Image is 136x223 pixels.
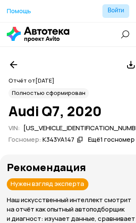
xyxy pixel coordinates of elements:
span: VIN : [8,123,20,132]
span: Ещё 1 госномер [88,135,135,144]
span: Отчёт от [DATE] [8,77,54,84]
div: Нужен взгляд эксперта [7,178,88,190]
button: Войти [102,4,129,18]
span: Госномер: [8,135,41,144]
div: К343УА147 [42,135,74,144]
a: Помощь [7,7,31,15]
div: Полностью сформирован [8,88,89,98]
span: Войти [108,8,124,14]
